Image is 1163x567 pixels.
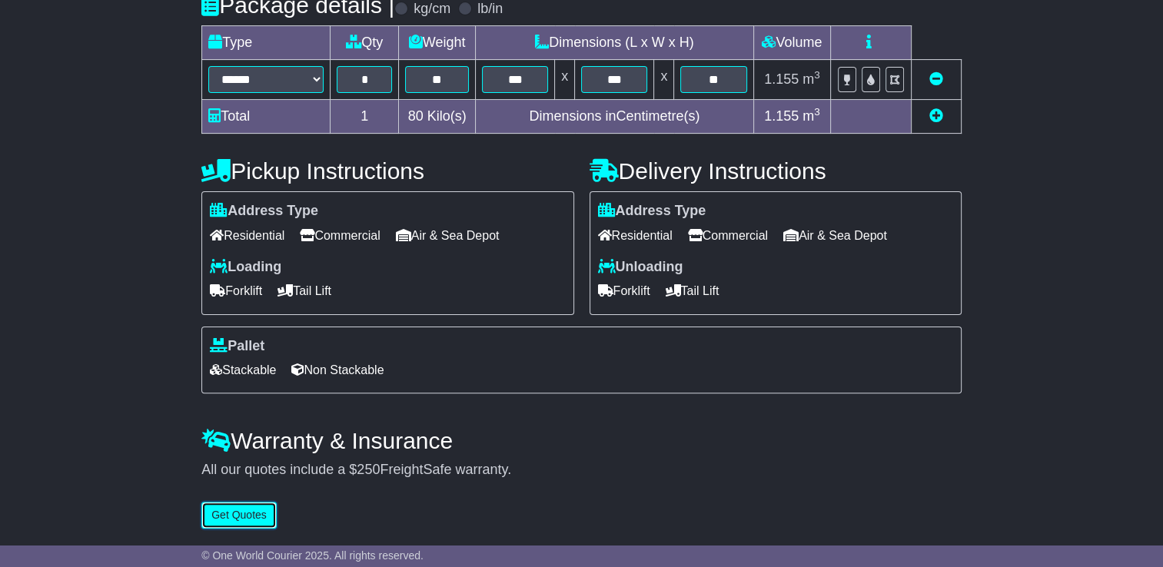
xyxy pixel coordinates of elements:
span: 80 [408,108,424,124]
label: Address Type [210,203,318,220]
td: Qty [331,26,399,60]
label: Pallet [210,338,264,355]
span: Commercial [300,224,380,247]
span: Forklift [210,279,262,303]
span: m [802,71,820,87]
sup: 3 [814,69,820,81]
label: Unloading [598,259,683,276]
span: Non Stackable [291,358,384,382]
td: Weight [399,26,476,60]
span: © One World Courier 2025. All rights reserved. [201,549,424,562]
span: 1.155 [764,108,799,124]
span: Tail Lift [666,279,719,303]
span: m [802,108,820,124]
span: Residential [598,224,673,247]
td: Dimensions in Centimetre(s) [475,100,753,134]
h4: Delivery Instructions [590,158,962,184]
span: Residential [210,224,284,247]
span: Stackable [210,358,276,382]
td: x [654,60,674,100]
td: Type [202,26,331,60]
td: Volume [753,26,830,60]
td: x [555,60,575,100]
sup: 3 [814,106,820,118]
div: All our quotes include a $ FreightSafe warranty. [201,462,962,479]
td: 1 [331,100,399,134]
td: Total [202,100,331,134]
h4: Warranty & Insurance [201,428,962,453]
a: Add new item [929,108,943,124]
label: Loading [210,259,281,276]
td: Dimensions (L x W x H) [475,26,753,60]
span: Tail Lift [277,279,331,303]
span: 1.155 [764,71,799,87]
span: 250 [357,462,380,477]
h4: Pickup Instructions [201,158,573,184]
label: kg/cm [414,1,450,18]
td: Kilo(s) [399,100,476,134]
span: Forklift [598,279,650,303]
button: Get Quotes [201,502,277,529]
label: lb/in [477,1,503,18]
a: Remove this item [929,71,943,87]
span: Commercial [688,224,768,247]
span: Air & Sea Depot [396,224,500,247]
label: Address Type [598,203,706,220]
span: Air & Sea Depot [783,224,887,247]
